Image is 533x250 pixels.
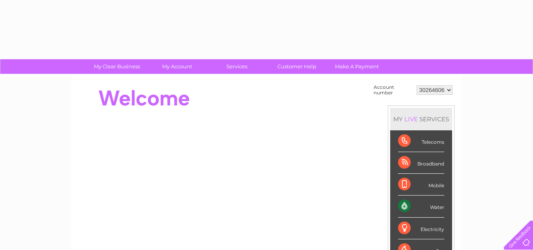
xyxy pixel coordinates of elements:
div: Water [398,195,444,217]
td: Account number [372,83,415,98]
a: My Account [144,59,209,74]
div: LIVE [403,115,419,123]
div: Electricity [398,218,444,239]
div: Telecoms [398,130,444,152]
div: MY SERVICES [390,108,452,130]
a: Make A Payment [324,59,389,74]
a: Services [204,59,269,74]
a: My Clear Business [84,59,150,74]
div: Broadband [398,152,444,174]
a: Customer Help [264,59,329,74]
div: Mobile [398,174,444,195]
